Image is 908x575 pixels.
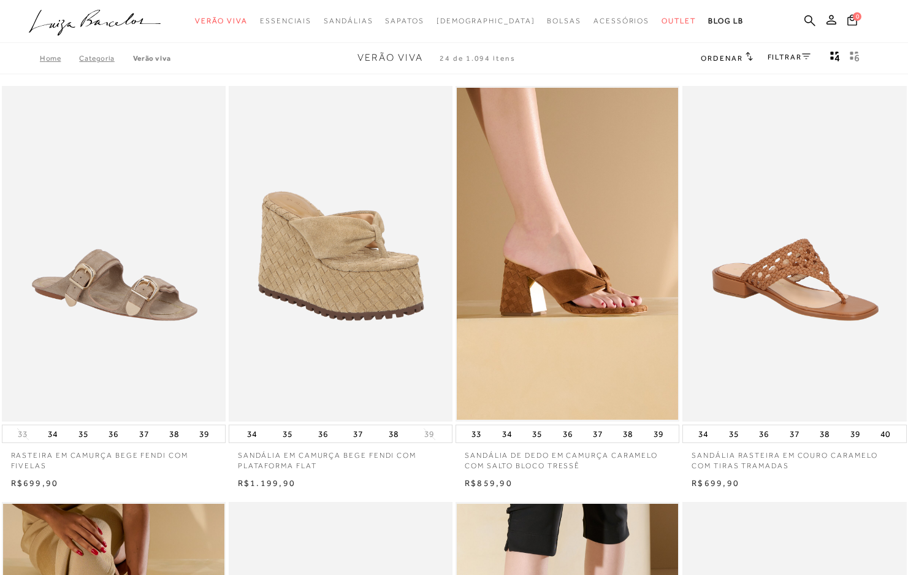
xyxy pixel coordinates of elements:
img: SANDÁLIA DE DEDO EM CAMURÇA CARAMELO COM SALTO BLOCO TRESSÊ [457,88,678,420]
button: gridText6Desc [846,50,863,66]
span: Ordenar [701,54,742,63]
a: SANDÁLIA DE DEDO EM CAMURÇA CARAMELO COM SALTO BLOCO TRESSÊ [456,443,679,471]
button: 35 [528,425,546,442]
button: 39 [847,425,864,442]
button: 34 [498,425,516,442]
span: Verão Viva [357,52,423,63]
button: 34 [695,425,712,442]
span: R$1.199,90 [238,478,296,488]
button: 37 [135,425,153,442]
span: Outlet [662,17,696,25]
button: 35 [725,425,742,442]
span: Sapatos [385,17,424,25]
button: 37 [349,425,367,442]
a: FILTRAR [768,53,811,61]
button: 34 [44,425,61,442]
a: categoryNavScreenReaderText [662,10,696,33]
img: RASTEIRA EM CAMURÇA BEGE FENDI COM FIVELAS [3,88,224,420]
button: 38 [166,425,183,442]
button: 0 [844,14,861,30]
button: 36 [755,425,773,442]
a: RASTEIRA EM CAMURÇA BEGE FENDI COM FIVELAS RASTEIRA EM CAMURÇA BEGE FENDI COM FIVELAS [3,88,224,420]
a: SANDÁLIA EM CAMURÇA BEGE FENDI COM PLATAFORMA FLAT [229,443,452,471]
img: SANDÁLIA RASTEIRA EM COURO CARAMELO COM TIRAS TRAMADAS [684,88,905,420]
a: categoryNavScreenReaderText [593,10,649,33]
button: 39 [421,428,438,440]
button: 39 [196,425,213,442]
span: R$859,90 [465,478,513,488]
button: 36 [315,425,332,442]
button: 38 [816,425,833,442]
button: Mostrar 4 produtos por linha [826,50,844,66]
span: BLOG LB [708,17,744,25]
a: SANDÁLIA RASTEIRA EM COURO CARAMELO COM TIRAS TRAMADAS [682,443,906,471]
a: RASTEIRA EM CAMURÇA BEGE FENDI COM FIVELAS [2,443,226,471]
span: [DEMOGRAPHIC_DATA] [437,17,535,25]
a: Home [40,54,79,63]
a: categoryNavScreenReaderText [260,10,311,33]
button: 37 [786,425,803,442]
a: noSubCategoriesText [437,10,535,33]
img: SANDÁLIA EM CAMURÇA BEGE FENDI COM PLATAFORMA FLAT [230,88,451,420]
a: categoryNavScreenReaderText [385,10,424,33]
button: 38 [385,425,402,442]
a: BLOG LB [708,10,744,33]
button: 35 [279,425,296,442]
span: 0 [853,12,861,21]
a: SANDÁLIA EM CAMURÇA BEGE FENDI COM PLATAFORMA FLAT SANDÁLIA EM CAMURÇA BEGE FENDI COM PLATAFORMA ... [230,88,451,420]
button: 34 [243,425,261,442]
button: 38 [619,425,636,442]
button: 33 [14,428,31,440]
span: Verão Viva [195,17,248,25]
a: Verão Viva [133,54,171,63]
button: 36 [559,425,576,442]
a: categoryNavScreenReaderText [195,10,248,33]
button: 36 [105,425,122,442]
span: Acessórios [593,17,649,25]
button: 37 [589,425,606,442]
a: SANDÁLIA RASTEIRA EM COURO CARAMELO COM TIRAS TRAMADAS SANDÁLIA RASTEIRA EM COURO CARAMELO COM TI... [684,88,905,420]
span: Essenciais [260,17,311,25]
span: R$699,90 [11,478,59,488]
span: Sandálias [324,17,373,25]
button: 35 [75,425,92,442]
span: R$699,90 [692,478,739,488]
button: 39 [650,425,667,442]
button: 33 [468,425,485,442]
a: categoryNavScreenReaderText [547,10,581,33]
span: 24 de 1.094 itens [440,54,516,63]
button: 40 [877,425,894,442]
span: Bolsas [547,17,581,25]
a: categoryNavScreenReaderText [324,10,373,33]
a: SANDÁLIA DE DEDO EM CAMURÇA CARAMELO COM SALTO BLOCO TRESSÊ SANDÁLIA DE DEDO EM CAMURÇA CARAMELO ... [457,88,678,420]
a: Categoria [79,54,132,63]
